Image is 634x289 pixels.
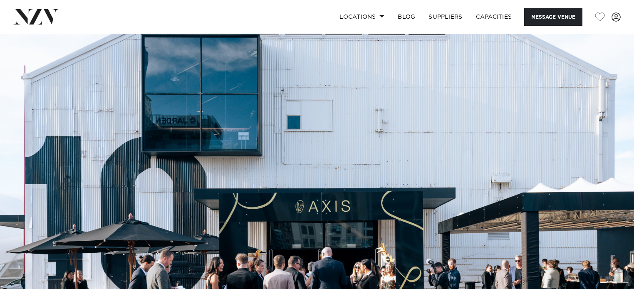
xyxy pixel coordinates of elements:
[422,8,469,26] a: SUPPLIERS
[391,8,422,26] a: BLOG
[524,8,582,26] button: Message Venue
[13,9,59,24] img: nzv-logo.png
[469,8,519,26] a: Capacities
[333,8,391,26] a: Locations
